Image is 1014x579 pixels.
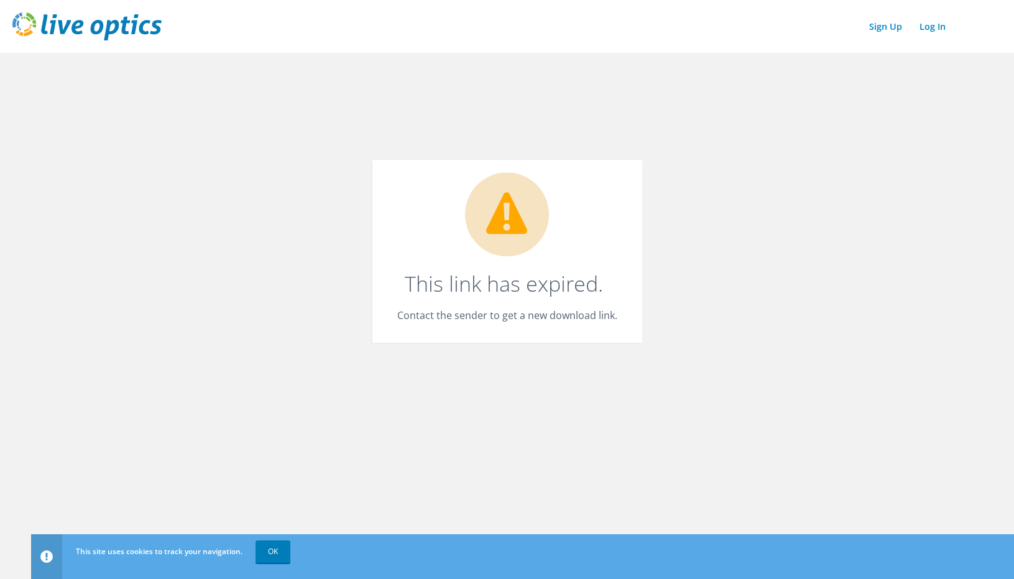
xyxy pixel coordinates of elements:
img: live_optics_svg.svg [12,12,162,40]
a: Log In [913,17,952,35]
a: OK [256,540,290,563]
span: This site uses cookies to track your navigation. [76,546,242,557]
h1: This link has expired. [397,273,611,294]
p: Contact the sender to get a new download link. [397,307,617,324]
a: Sign Up [863,17,908,35]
